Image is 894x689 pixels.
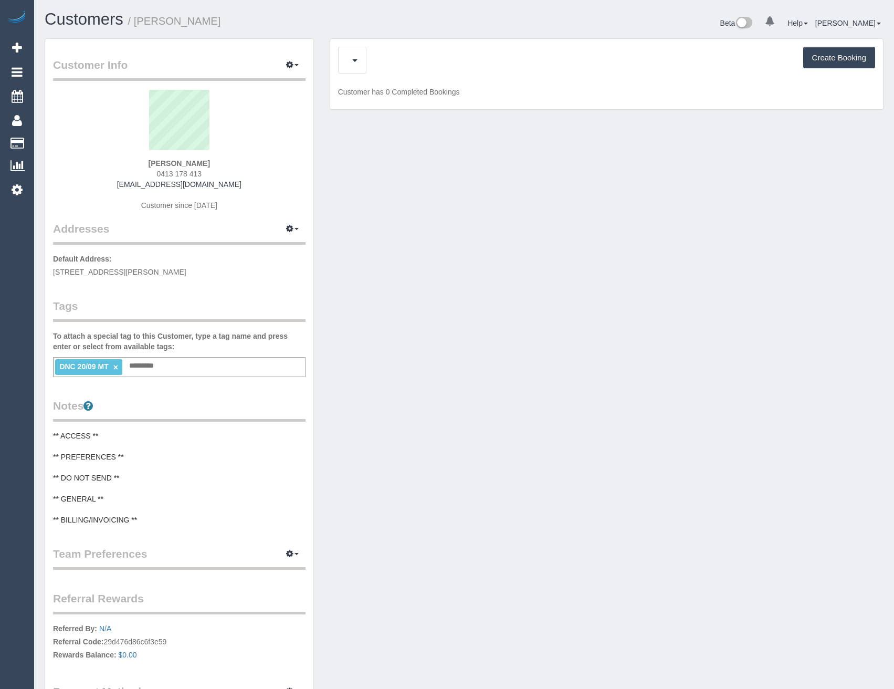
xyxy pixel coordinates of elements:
[53,591,306,614] legend: Referral Rewards
[157,170,202,178] span: 0413 178 413
[53,331,306,352] label: To attach a special tag to this Customer, type a tag name and press enter or select from availabl...
[787,19,808,27] a: Help
[803,47,875,69] button: Create Booking
[53,398,306,422] legend: Notes
[113,363,118,372] a: ×
[720,19,753,27] a: Beta
[99,624,111,633] a: N/A
[53,546,306,570] legend: Team Preferences
[53,650,117,660] label: Rewards Balance:
[149,159,210,168] strong: [PERSON_NAME]
[119,651,137,659] a: $0.00
[338,87,875,97] p: Customer has 0 Completed Bookings
[59,362,108,371] span: DNC 20/09 MT
[53,623,97,634] label: Referred By:
[6,11,27,25] img: Automaid Logo
[45,10,123,28] a: Customers
[141,201,217,210] span: Customer since [DATE]
[128,15,221,27] small: / [PERSON_NAME]
[53,254,112,264] label: Default Address:
[53,636,103,647] label: Referral Code:
[53,298,306,322] legend: Tags
[117,180,241,189] a: [EMAIL_ADDRESS][DOMAIN_NAME]
[53,623,306,663] p: 29d476d86c6f3e59
[735,17,752,30] img: New interface
[53,57,306,81] legend: Customer Info
[815,19,881,27] a: [PERSON_NAME]
[53,268,186,276] span: [STREET_ADDRESS][PERSON_NAME]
